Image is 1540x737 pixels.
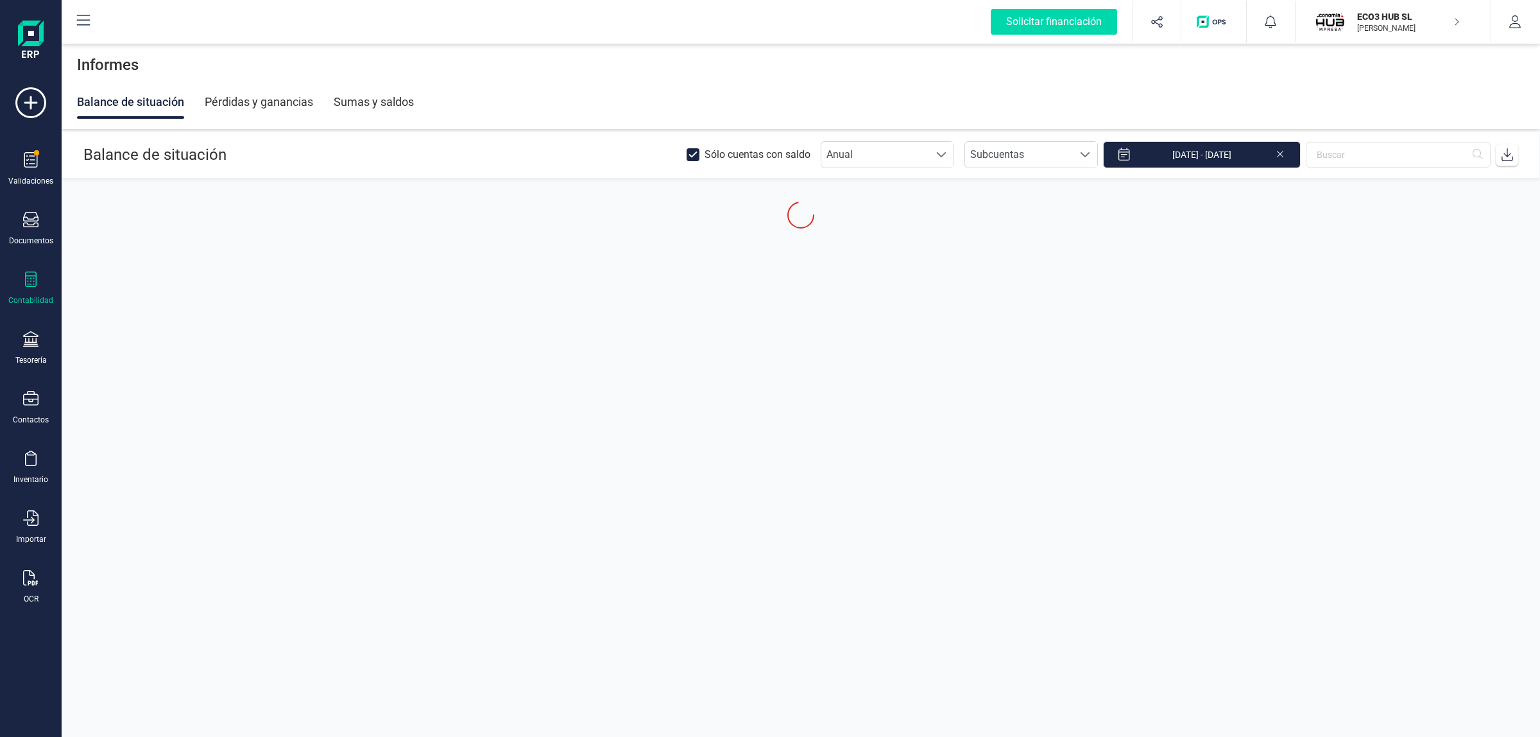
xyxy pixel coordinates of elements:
div: Tesorería [15,355,47,365]
div: Contabilidad [8,295,53,306]
div: Documentos [9,236,53,246]
div: Importar [16,534,46,544]
span: Subcuentas [965,142,1073,168]
p: ECO3 HUB SL [1357,10,1460,23]
span: Anual [821,142,929,168]
img: EC [1316,8,1344,36]
button: Logo de OPS [1189,1,1238,42]
div: Balance de situación [77,85,184,119]
div: Solicitar financiación [991,9,1117,35]
div: Sumas y saldos [334,85,414,119]
input: Buscar [1306,142,1491,168]
div: Informes [62,44,1540,85]
button: ECECO3 HUB SL[PERSON_NAME] [1311,1,1475,42]
div: Inventario [13,474,48,485]
img: Logo de OPS [1197,15,1231,28]
span: Balance de situación [83,146,227,164]
button: Solicitar financiación [975,1,1133,42]
div: Contactos [13,415,49,425]
span: Sólo cuentas con saldo [705,144,810,165]
div: Validaciones [8,176,53,186]
div: OCR [24,594,38,604]
p: [PERSON_NAME] [1357,23,1460,33]
div: Pérdidas y ganancias [205,85,313,119]
img: Logo Finanedi [18,21,44,62]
